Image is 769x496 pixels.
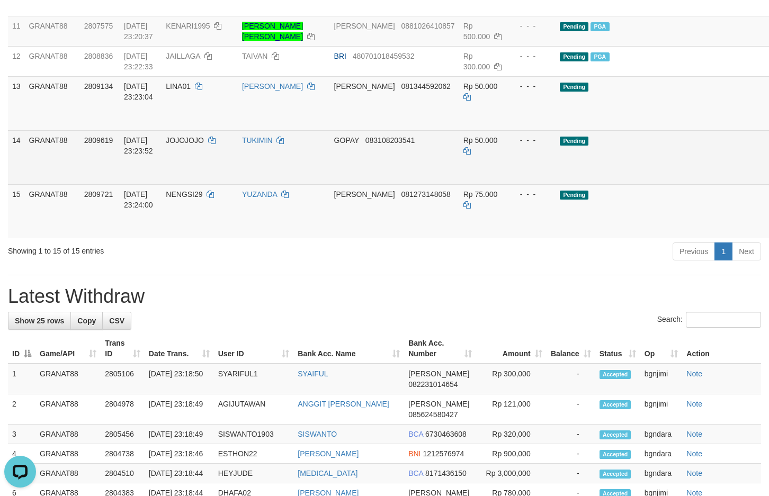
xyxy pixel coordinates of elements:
span: GOPAY [334,136,359,145]
th: Game/API: activate to sort column ascending [35,333,101,364]
span: Copy 6730463608 to clipboard [425,430,467,438]
a: 1 [714,242,732,260]
span: BCA [408,430,423,438]
th: ID: activate to sort column descending [8,333,35,364]
td: bgnjimi [640,364,683,394]
a: YUZANDA [242,190,277,199]
td: [DATE] 23:18:49 [145,425,214,444]
a: TUKIMIN [242,136,273,145]
span: Accepted [600,430,631,439]
span: Rp 75.000 [463,190,498,199]
span: Marked by bgnjimi [591,22,609,31]
td: GRANAT88 [35,425,101,444]
span: BCA [408,469,423,477]
span: [PERSON_NAME] [334,22,395,30]
a: Copy [70,312,103,330]
td: 15 [8,184,25,238]
span: Copy 480701018459532 to clipboard [353,52,415,60]
td: Rp 3,000,000 [476,464,547,483]
td: GRANAT88 [25,130,80,184]
td: AGIJUTAWAN [214,394,294,425]
span: Pending [560,83,588,92]
span: Copy 0881026410857 to clipboard [401,22,454,30]
td: GRANAT88 [25,76,80,130]
span: BNI [408,449,421,458]
span: NENGSI29 [166,190,202,199]
td: 14 [8,130,25,184]
div: - - - [512,189,552,200]
a: Note [686,369,702,378]
span: Copy [77,317,96,325]
a: CSV [102,312,131,330]
td: Rp 300,000 [476,364,547,394]
th: Op: activate to sort column ascending [640,333,683,364]
button: Open LiveChat chat widget [4,4,36,36]
a: [MEDICAL_DATA] [298,469,357,477]
td: GRANAT88 [35,394,101,425]
span: CSV [109,317,124,325]
span: Show 25 rows [15,317,64,325]
a: TAIVAN [242,52,268,60]
td: 2804738 [101,444,145,464]
span: JAILLAGA [166,52,200,60]
td: 13 [8,76,25,130]
td: HEYJUDE [214,464,294,483]
th: Status: activate to sort column ascending [595,333,640,364]
div: - - - [512,21,552,31]
td: - [547,464,595,483]
td: bgndara [640,425,683,444]
span: Pending [560,191,588,200]
span: [PERSON_NAME] [334,190,395,199]
td: [DATE] 23:18:46 [145,444,214,464]
div: - - - [512,81,552,92]
span: Pending [560,22,588,31]
th: Bank Acc. Number: activate to sort column ascending [404,333,476,364]
span: Copy 1212576974 to clipboard [423,449,464,458]
td: ESTHON22 [214,444,294,464]
span: Accepted [600,370,631,379]
span: Copy 085624580427 to clipboard [408,410,458,419]
span: Pending [560,52,588,61]
span: Copy 083108203541 to clipboard [365,136,415,145]
td: 1 [8,364,35,394]
td: 4 [8,444,35,464]
span: [DATE] 23:20:37 [124,22,153,41]
span: [DATE] 23:22:33 [124,52,153,71]
td: [DATE] 23:18:50 [145,364,214,394]
span: KENARI1995 [166,22,210,30]
td: Rp 900,000 [476,444,547,464]
span: 2807575 [84,22,113,30]
th: Bank Acc. Name: activate to sort column ascending [293,333,404,364]
td: GRANAT88 [35,444,101,464]
span: BRI [334,52,346,60]
span: Accepted [600,400,631,409]
td: bgnjimi [640,394,683,425]
a: SYAIFUL [298,369,328,378]
a: SISWANTO [298,430,337,438]
div: Showing 1 to 15 of 15 entries [8,241,312,256]
td: bgndara [640,444,683,464]
th: Date Trans.: activate to sort column ascending [145,333,214,364]
td: bgndara [640,464,683,483]
span: 2809619 [84,136,113,145]
td: - [547,425,595,444]
span: [DATE] 23:24:00 [124,190,153,209]
span: Copy 082231014654 to clipboard [408,380,458,389]
span: JOJOJOJO [166,136,204,145]
td: 2805106 [101,364,145,394]
td: SISWANTO1903 [214,425,294,444]
input: Search: [686,312,761,328]
span: Copy 081273148058 to clipboard [401,190,450,199]
a: Note [686,469,702,477]
td: SYARIFUL1 [214,364,294,394]
span: [DATE] 23:23:52 [124,136,153,155]
span: [PERSON_NAME] [408,369,469,378]
td: 3 [8,425,35,444]
td: 11 [8,16,25,46]
td: 2804510 [101,464,145,483]
span: 2808836 [84,52,113,60]
span: Rp 300.000 [463,52,490,71]
a: Next [732,242,761,260]
span: Rp 50.000 [463,136,498,145]
span: Rp 500.000 [463,22,490,41]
